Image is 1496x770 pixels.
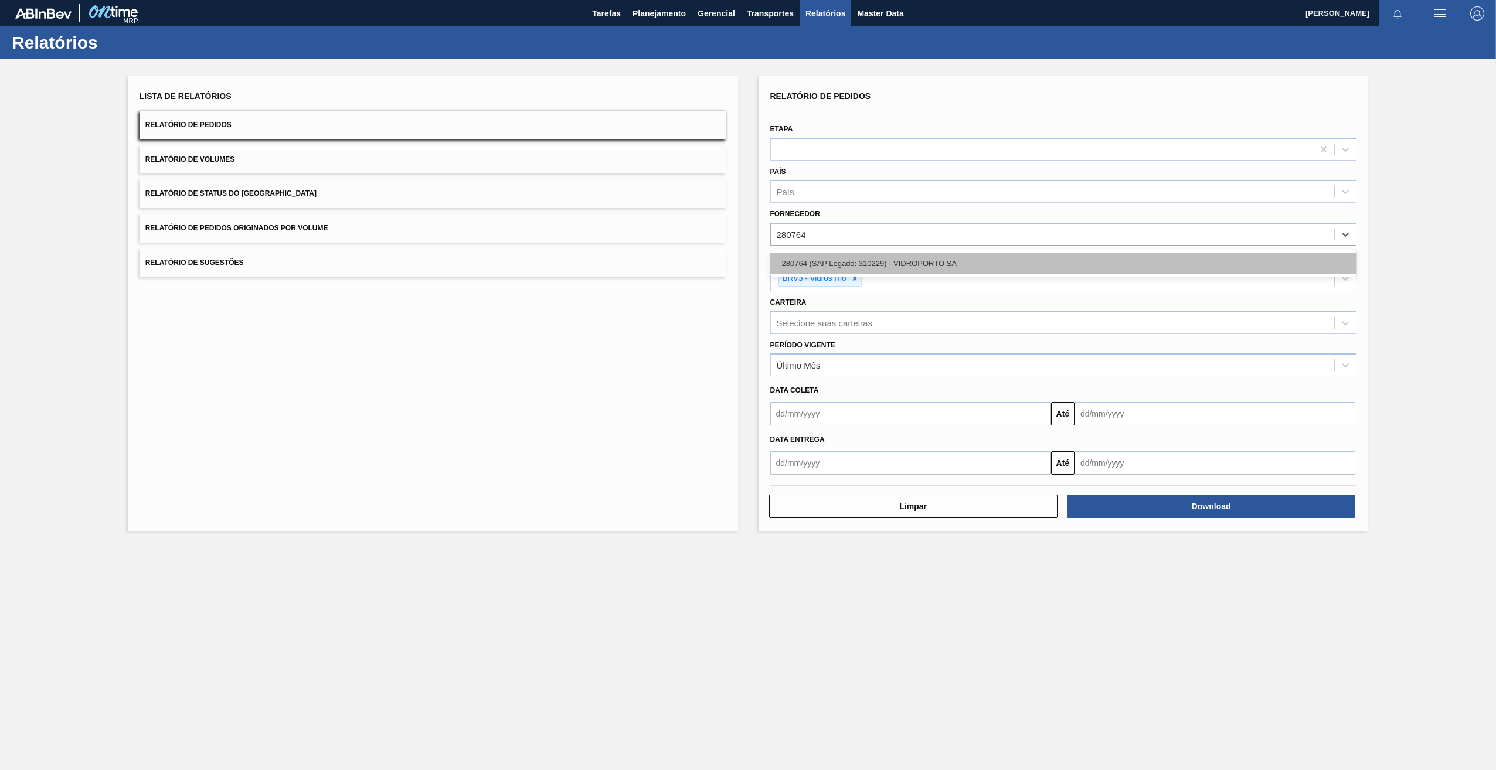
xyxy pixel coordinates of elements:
[770,451,1051,475] input: dd/mm/yyyy
[145,224,328,232] span: Relatório de Pedidos Originados por Volume
[770,168,786,176] label: País
[140,179,726,208] button: Relatório de Status do [GEOGRAPHIC_DATA]
[140,145,726,174] button: Relatório de Volumes
[770,402,1051,425] input: dd/mm/yyyy
[1433,6,1447,21] img: userActions
[777,187,794,197] div: País
[769,495,1058,518] button: Limpar
[1067,495,1355,518] button: Download
[857,6,903,21] span: Master Data
[779,271,848,286] div: BRV3 - Vidros Rio
[770,125,793,133] label: Etapa
[1051,402,1075,425] button: Até
[770,386,819,394] span: Data coleta
[592,6,621,21] span: Tarefas
[1051,451,1075,475] button: Até
[1075,451,1355,475] input: dd/mm/yyyy
[140,91,232,101] span: Lista de Relatórios
[770,210,820,218] label: Fornecedor
[145,189,317,197] span: Relatório de Status do [GEOGRAPHIC_DATA]
[140,111,726,139] button: Relatório de Pedidos
[770,298,807,306] label: Carteira
[1470,6,1484,21] img: Logout
[770,91,871,101] span: Relatório de Pedidos
[777,360,821,370] div: Último Mês
[140,248,726,277] button: Relatório de Sugestões
[145,121,232,129] span: Relatório de Pedidos
[1379,5,1416,22] button: Notificações
[770,253,1357,274] div: 280764 (SAP Legado: 310229) - VIDROPORTO SA
[145,258,244,267] span: Relatório de Sugestões
[12,36,220,49] h1: Relatórios
[770,435,825,444] span: Data entrega
[777,318,872,328] div: Selecione suas carteiras
[698,6,735,21] span: Gerencial
[805,6,845,21] span: Relatórios
[770,341,835,349] label: Período Vigente
[140,214,726,243] button: Relatório de Pedidos Originados por Volume
[145,155,234,163] span: Relatório de Volumes
[633,6,686,21] span: Planejamento
[15,8,72,19] img: TNhmsLtSVTkK8tSr43FrP2fwEKptu5GPRR3wAAAABJRU5ErkJggg==
[1075,402,1355,425] input: dd/mm/yyyy
[747,6,794,21] span: Transportes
